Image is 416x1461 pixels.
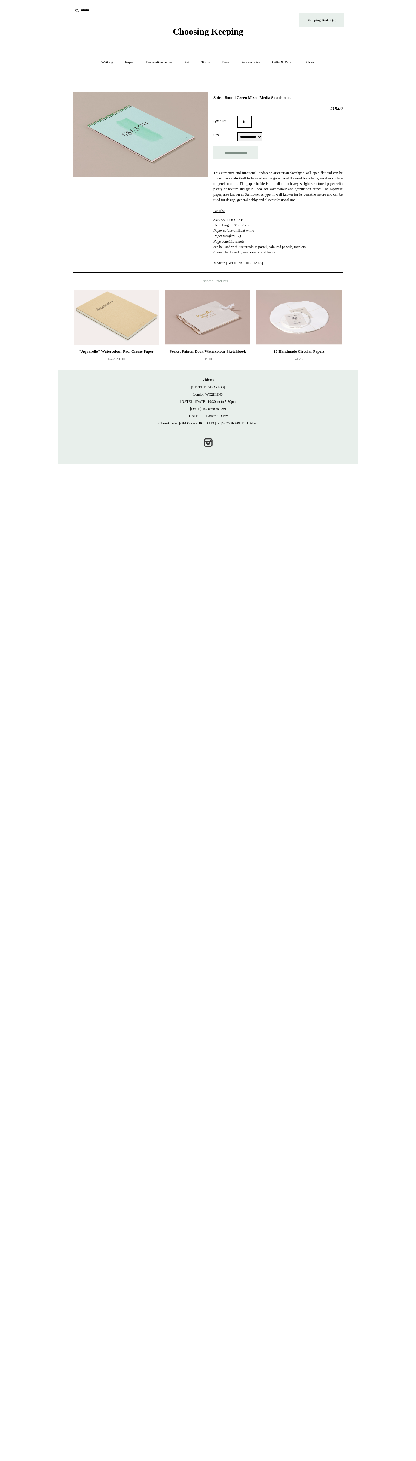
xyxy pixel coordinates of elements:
span: Choosing Keeping [173,26,243,36]
a: Choosing Keeping [173,31,243,35]
span: Hardboard green cover, spiral bound Made in [GEOGRAPHIC_DATA] [213,250,276,265]
a: 10 Handmade Circular Papers 10 Handmade Circular Papers [256,290,342,345]
a: Art [179,54,195,70]
a: Tools [196,54,216,70]
div: "Aquarello" Watercolour Pad, Creme Paper [75,348,158,355]
a: Desk [216,54,235,70]
a: Paper [120,54,139,70]
a: About [300,54,320,70]
img: Pocket Painter Book Watercolour Sketchbook [165,290,250,345]
a: Gifts & Wrap [267,54,299,70]
a: Writing [96,54,119,70]
span: Details: [213,209,225,213]
span: £25.00 [291,357,307,361]
img: 10 Handmade Circular Papers [256,290,342,345]
span: £15.00 [202,357,213,361]
h2: £18.00 [213,106,343,111]
a: Instagram [201,436,215,449]
a: 10 Handmade Circular Papers from£25.00 [256,348,342,372]
label: Size [213,132,237,138]
a: "Aquarello" Watercolour Pad, Creme Paper from£20.00 [74,348,159,372]
span: B5 - brilliant white 157g 17 sheets [213,218,254,243]
img: "Aquarello" Watercolour Pad, Creme Paper [74,290,159,345]
a: "Aquarello" Watercolour Pad, Creme Paper "Aquarello" Watercolour Pad, Creme Paper [74,290,159,345]
em: Paper weight: [213,234,234,238]
span: from [108,357,114,361]
h4: Related Products [58,279,358,283]
a: Shopping Basket (0) [299,13,344,27]
div: Pocket Painter Book Watercolour Sketchbook [167,348,249,355]
div: 10 Handmade Circular Papers [258,348,340,355]
p: [STREET_ADDRESS] London WC2H 9NS [DATE] - [DATE] 10:30am to 5:30pm [DATE] 10.30am to 6pm [DATE] 1... [64,376,352,427]
span: This attractive and functional landscape orientation sketchpad will open flat and can be folded b... [213,171,343,202]
a: Decorative paper [140,54,178,70]
em: Paper colour: [213,228,234,233]
span: can be used with: watercolour, pastel, coloured pencils, markers [213,245,306,265]
a: Accessories [236,54,266,70]
em: Cover: [213,250,223,254]
a: Pocket Painter Book Watercolour Sketchbook £15.00 [165,348,250,372]
em: Size: [213,218,220,222]
img: Spiral Bound Green Mixed Media Sketchbook [73,92,208,177]
a: Pocket Painter Book Watercolour Sketchbook Pocket Painter Book Watercolour Sketchbook [165,290,250,345]
strong: Visit us [202,378,214,382]
label: Quantity [213,118,237,124]
span: 17.6 x 25 cm Extra Large - 30 x 38 cm [213,218,249,227]
span: from [291,357,297,361]
em: Page count: [213,239,231,243]
span: £20.00 [108,357,125,361]
h1: Spiral Bound Green Mixed Media Sketchbook [213,95,343,100]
